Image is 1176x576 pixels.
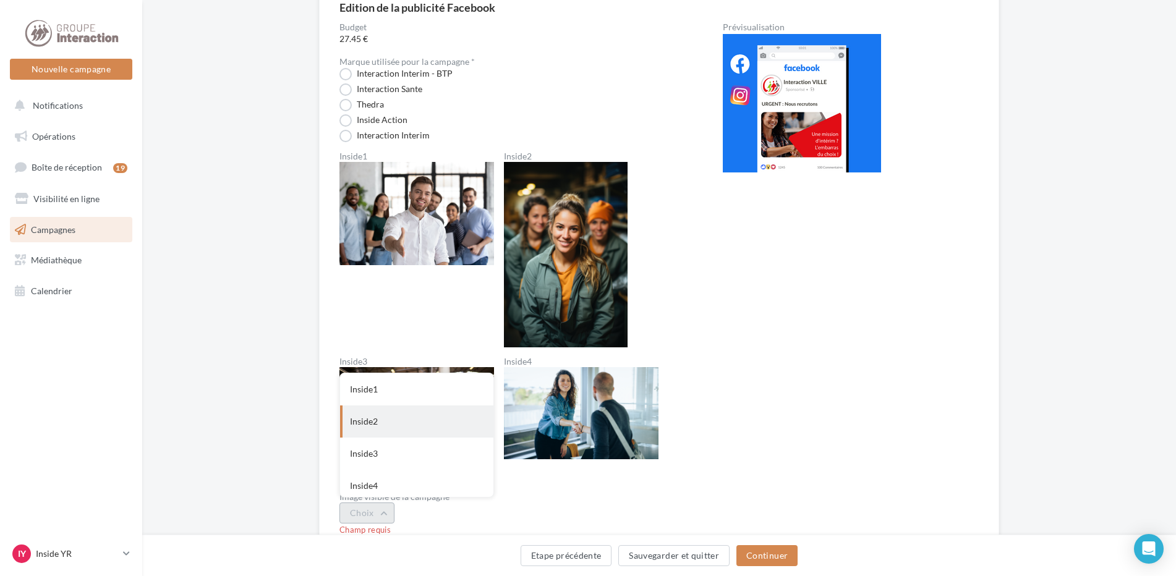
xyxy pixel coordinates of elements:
label: Inside Action [339,114,407,127]
span: Boîte de réception [32,162,102,172]
a: Boîte de réception19 [7,154,135,180]
label: Inside1 [339,152,494,161]
div: 19 [113,163,127,173]
span: 27.45 € [339,33,683,45]
label: Inside3 [339,357,494,366]
label: Thedra [339,99,384,111]
span: Notifications [33,100,83,111]
img: operation-preview [723,34,881,172]
p: Inside YR [36,548,118,560]
label: Inside2 [504,152,628,161]
span: Campagnes [31,224,75,234]
label: Interaction Interim [339,130,430,142]
label: Inside4 [504,357,658,366]
button: Sauvegarder et quitter [618,545,730,566]
button: Continuer [736,545,798,566]
div: Inside3 [340,438,493,470]
a: Calendrier [7,278,135,304]
div: Open Intercom Messenger [1134,534,1164,564]
img: Inside1 [339,162,494,265]
label: Interaction Sante [339,83,422,96]
span: Visibilité en ligne [33,193,100,204]
span: Opérations [32,131,75,142]
label: Marque utilisée pour la campagne * [339,57,475,66]
a: Visibilité en ligne [7,186,135,212]
img: Inside2 [504,162,628,347]
button: Nouvelle campagne [10,59,132,80]
div: Champ requis [339,525,683,536]
span: Calendrier [31,286,72,296]
div: Edition de la publicité Facebook [339,2,495,13]
div: Inside2 [340,405,493,438]
button: Etape précédente [521,545,612,566]
a: Opérations [7,124,135,150]
a: Médiathèque [7,247,135,273]
div: Inside4 [340,470,493,502]
div: Prévisualisation [723,23,979,32]
a: IY Inside YR [10,542,132,565]
span: IY [18,548,26,560]
button: Choix [339,502,394,523]
button: Notifications [7,93,130,119]
div: Inside1 [340,373,493,405]
span: Médiathèque [31,255,82,265]
label: Budget [339,23,683,32]
a: Campagnes [7,217,135,243]
label: Interaction Interim - BTP [339,68,453,80]
img: Inside4 [504,367,658,459]
img: Inside3 [339,367,494,470]
div: Image visible de la campagne * [339,493,683,501]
